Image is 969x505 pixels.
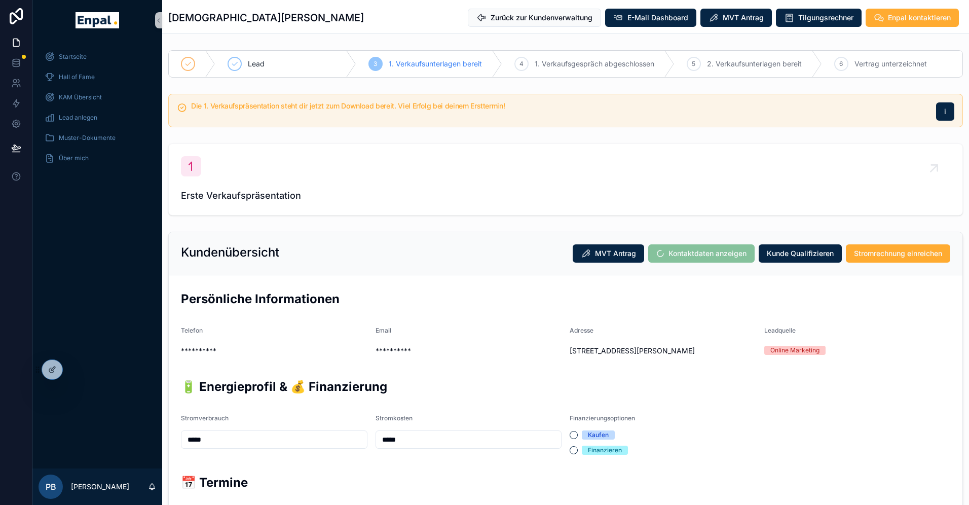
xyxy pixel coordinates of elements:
[76,12,119,28] img: App logo
[570,346,756,356] span: [STREET_ADDRESS][PERSON_NAME]
[570,414,635,422] span: Finanzierungsoptionen
[764,327,796,334] span: Leadquelle
[181,291,950,307] h2: Persönliche Informationen
[535,59,654,69] span: 1. Verkaufsgespräch abgeschlossen
[59,93,102,101] span: KAM Übersicht
[181,378,950,395] h2: 🔋 Energieprofil & 💰 Finanzierung
[59,53,87,61] span: Startseite
[248,59,265,69] span: Lead
[573,244,644,263] button: MVT Antrag
[588,430,609,440] div: Kaufen
[39,48,156,66] a: Startseite
[46,481,56,493] span: PB
[570,327,593,334] span: Adresse
[519,60,524,68] span: 4
[59,114,97,122] span: Lead anlegen
[595,248,636,259] span: MVT Antrag
[181,244,279,261] h2: Kundenübersicht
[181,414,229,422] span: Stromverbrauch
[588,446,622,455] div: Finanzieren
[376,327,391,334] span: Email
[759,244,842,263] button: Kunde Qualifizieren
[39,68,156,86] a: Hall of Fame
[376,414,413,422] span: Stromkosten
[770,346,819,355] div: Online Marketing
[944,106,946,117] span: i
[723,13,764,23] span: MVT Antrag
[181,189,950,203] span: Erste Verkaufspräsentation
[936,102,954,121] button: i
[627,13,688,23] span: E-Mail Dashboard
[59,134,116,142] span: Muster-Dokumente
[491,13,592,23] span: Zurück zur Kundenverwaltung
[767,248,834,259] span: Kunde Qualifizieren
[32,41,162,181] div: scrollable content
[169,144,962,215] a: Erste Verkaufspräsentation
[692,60,695,68] span: 5
[468,9,601,27] button: Zurück zur Kundenverwaltung
[39,149,156,167] a: Über mich
[700,9,772,27] button: MVT Antrag
[59,154,89,162] span: Über mich
[798,13,853,23] span: Tilgungsrechner
[59,73,95,81] span: Hall of Fame
[866,9,959,27] button: Enpal kontaktieren
[181,327,203,334] span: Telefon
[39,88,156,106] a: KAM Übersicht
[776,9,862,27] button: Tilgungsrechner
[181,474,950,491] h2: 📅 Termine
[839,60,843,68] span: 6
[854,248,942,259] span: Stromrechnung einreichen
[846,244,950,263] button: Stromrechnung einreichen
[71,482,129,492] p: [PERSON_NAME]
[389,59,482,69] span: 1. Verkaufsunterlagen bereit
[605,9,696,27] button: E-Mail Dashboard
[374,60,377,68] span: 3
[39,109,156,127] a: Lead anlegen
[168,11,364,25] h1: [DEMOGRAPHIC_DATA][PERSON_NAME]
[854,59,927,69] span: Vertrag unterzeichnet
[39,129,156,147] a: Muster-Dokumente
[888,13,951,23] span: Enpal kontaktieren
[707,59,802,69] span: 2. Verkaufsunterlagen bereit
[191,102,928,110] h5: Die 1. Verkaufspräsentation steht dir jetzt zum Download bereit. Viel Erfolg bei deinem Ersttermin!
